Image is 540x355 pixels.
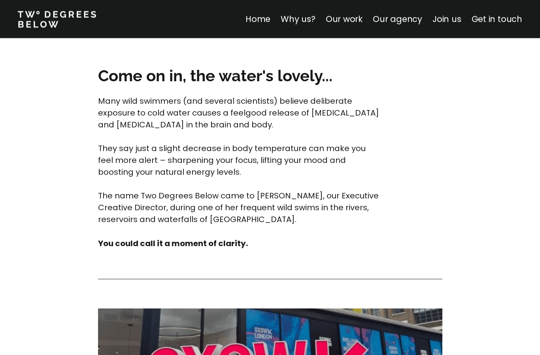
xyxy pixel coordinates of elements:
[245,13,270,25] a: Home
[98,95,381,130] span: Many wild swimmers (and several scientists) believe deliberate exposure to cold water causes a fe...
[98,238,248,249] strong: You could call it a moment of clarity.
[281,13,315,25] a: Why us?
[326,13,363,25] a: Our work
[432,13,461,25] a: Join us
[98,190,381,225] span: The name Two Degrees Below came to [PERSON_NAME], our Executive Creative Director, during one of ...
[472,13,522,25] a: Get in touch
[98,143,368,177] span: They say just a slight decrease in body temperature can make you feel more alert – sharpening you...
[98,65,332,86] h3: Come on in, the water's lovely...
[373,13,422,25] a: Our agency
